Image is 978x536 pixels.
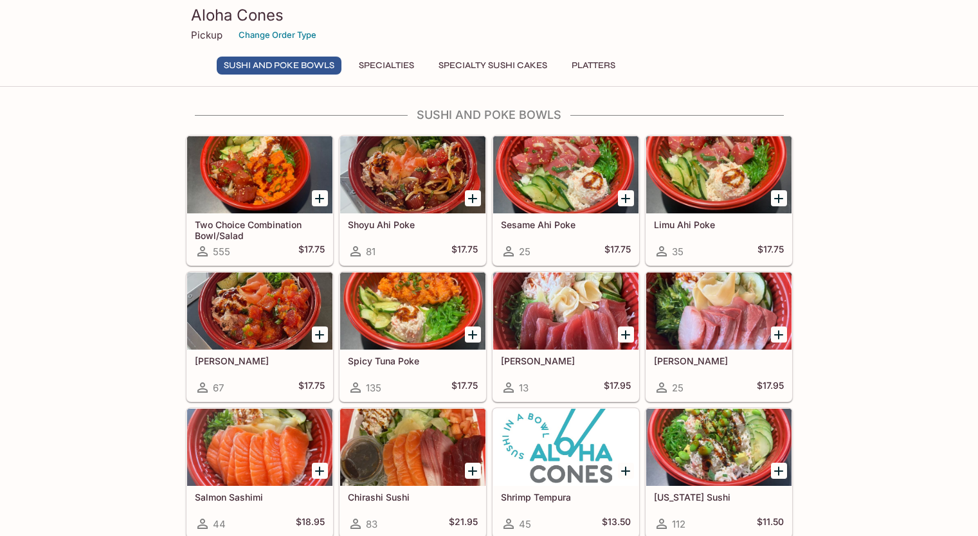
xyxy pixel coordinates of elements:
[187,136,332,213] div: Two Choice Combination Bowl/Salad
[298,380,325,395] h5: $17.75
[340,136,486,265] a: Shoyu Ahi Poke81$17.75
[186,108,793,122] h4: Sushi and Poke Bowls
[493,136,639,265] a: Sesame Ahi Poke25$17.75
[654,219,784,230] h5: Limu Ahi Poke
[296,516,325,532] h5: $18.95
[501,492,631,503] h5: Shrimp Tempura
[565,57,622,75] button: Platters
[366,246,376,258] span: 81
[672,382,684,394] span: 25
[451,380,478,395] h5: $17.75
[465,190,481,206] button: Add Shoyu Ahi Poke
[519,518,531,530] span: 45
[449,516,478,532] h5: $21.95
[213,246,230,258] span: 555
[602,516,631,532] h5: $13.50
[195,219,325,240] h5: Two Choice Combination Bowl/Salad
[493,136,638,213] div: Sesame Ahi Poke
[191,29,222,41] p: Pickup
[519,246,530,258] span: 25
[233,25,322,45] button: Change Order Type
[771,463,787,479] button: Add California Sushi
[312,190,328,206] button: Add Two Choice Combination Bowl/Salad
[604,244,631,259] h5: $17.75
[654,492,784,503] h5: [US_STATE] Sushi
[672,518,685,530] span: 112
[771,326,787,343] button: Add Hamachi Sashimi
[186,136,333,265] a: Two Choice Combination Bowl/Salad555$17.75
[757,244,784,259] h5: $17.75
[646,409,792,486] div: California Sushi
[340,136,485,213] div: Shoyu Ahi Poke
[340,272,486,402] a: Spicy Tuna Poke135$17.75
[646,272,792,350] div: Hamachi Sashimi
[340,409,485,486] div: Chirashi Sushi
[451,244,478,259] h5: $17.75
[431,57,554,75] button: Specialty Sushi Cakes
[348,219,478,230] h5: Shoyu Ahi Poke
[501,355,631,366] h5: [PERSON_NAME]
[191,5,788,25] h3: Aloha Cones
[366,382,381,394] span: 135
[493,272,639,402] a: [PERSON_NAME]13$17.95
[519,382,529,394] span: 13
[672,246,684,258] span: 35
[340,272,485,350] div: Spicy Tuna Poke
[366,518,377,530] span: 83
[771,190,787,206] button: Add Limu Ahi Poke
[618,463,634,479] button: Add Shrimp Tempura
[348,355,478,366] h5: Spicy Tuna Poke
[213,518,226,530] span: 44
[465,326,481,343] button: Add Spicy Tuna Poke
[757,380,784,395] h5: $17.95
[757,516,784,532] h5: $11.50
[187,409,332,486] div: Salmon Sashimi
[465,463,481,479] button: Add Chirashi Sushi
[195,355,325,366] h5: [PERSON_NAME]
[187,272,332,350] div: Wasabi Masago Ahi Poke
[493,272,638,350] div: Maguro Sashimi
[312,326,328,343] button: Add Wasabi Masago Ahi Poke
[352,57,421,75] button: Specialties
[195,492,325,503] h5: Salmon Sashimi
[646,136,792,213] div: Limu Ahi Poke
[646,136,792,265] a: Limu Ahi Poke35$17.75
[646,272,792,402] a: [PERSON_NAME]25$17.95
[298,244,325,259] h5: $17.75
[348,492,478,503] h5: Chirashi Sushi
[654,355,784,366] h5: [PERSON_NAME]
[618,190,634,206] button: Add Sesame Ahi Poke
[493,409,638,486] div: Shrimp Tempura
[604,380,631,395] h5: $17.95
[217,57,341,75] button: Sushi and Poke Bowls
[213,382,224,394] span: 67
[312,463,328,479] button: Add Salmon Sashimi
[501,219,631,230] h5: Sesame Ahi Poke
[186,272,333,402] a: [PERSON_NAME]67$17.75
[618,326,634,343] button: Add Maguro Sashimi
